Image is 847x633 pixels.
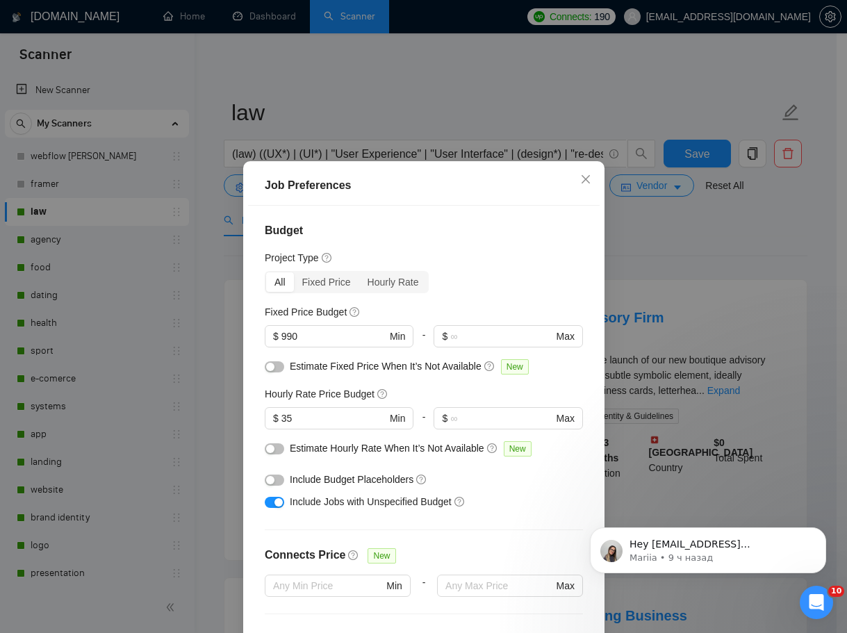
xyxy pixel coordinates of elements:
[265,177,583,194] div: Job Preferences
[580,174,591,185] span: close
[290,443,484,454] span: Estimate Hourly Rate When It’s Not Available
[556,329,574,344] span: Max
[569,498,847,595] iframe: Intercom notifications сообщение
[265,386,375,402] h5: Hourly Rate Price Budget
[389,329,405,344] span: Min
[828,586,844,597] span: 10
[293,272,359,292] div: Fixed Price
[348,550,359,561] span: question-circle
[377,388,388,400] span: question-circle
[321,252,332,263] span: question-circle
[386,578,402,593] span: Min
[500,359,528,375] span: New
[484,361,495,372] span: question-circle
[503,441,531,457] span: New
[290,361,482,372] span: Estimate Fixed Price When It’s Not Available
[486,443,497,454] span: question-circle
[368,548,395,564] span: New
[290,496,452,507] span: Include Jobs with Unspecified Budget
[273,411,279,426] span: $
[281,329,386,344] input: 0
[359,272,427,292] div: Hourly Rate
[265,250,319,265] h5: Project Type
[273,329,279,344] span: $
[290,474,413,485] span: Include Budget Placeholders
[454,496,465,507] span: question-circle
[273,578,384,593] input: Any Min Price
[281,411,386,426] input: 0
[567,161,605,199] button: Close
[450,411,553,426] input: ∞
[445,578,553,593] input: Any Max Price
[265,222,583,239] h4: Budget
[442,329,447,344] span: $
[416,474,427,485] span: question-circle
[800,586,833,619] iframe: Intercom live chat
[556,411,574,426] span: Max
[265,304,347,320] h5: Fixed Price Budget
[265,547,345,564] h4: Connects Price
[410,575,436,614] div: -
[442,411,447,426] span: $
[266,272,294,292] div: All
[350,306,361,318] span: question-circle
[413,407,434,441] div: -
[450,329,553,344] input: ∞
[413,325,434,359] div: -
[556,578,574,593] span: Max
[389,411,405,426] span: Min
